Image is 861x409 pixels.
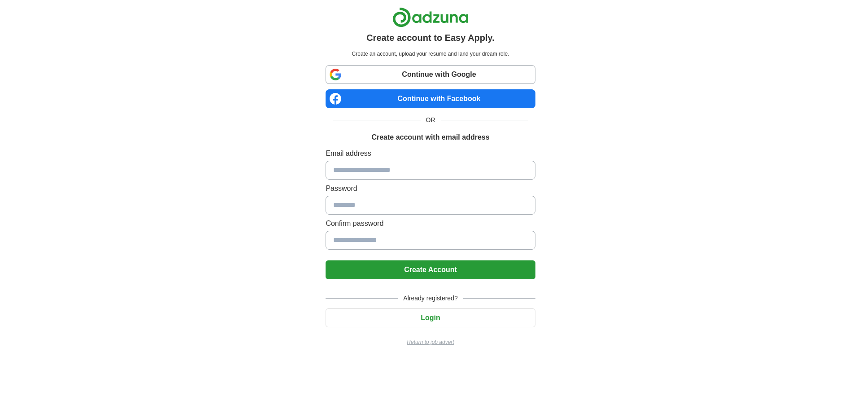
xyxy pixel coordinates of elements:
span: Already registered? [398,294,463,303]
label: Email address [326,148,535,159]
p: Create an account, upload your resume and land your dream role. [327,50,533,58]
label: Confirm password [326,218,535,229]
button: Create Account [326,260,535,279]
a: Login [326,314,535,321]
span: OR [421,115,441,125]
h1: Create account to Easy Apply. [366,31,495,44]
a: Continue with Google [326,65,535,84]
img: Adzuna logo [392,7,469,27]
label: Password [326,183,535,194]
a: Continue with Facebook [326,89,535,108]
h1: Create account with email address [371,132,489,143]
button: Login [326,308,535,327]
a: Return to job advert [326,338,535,346]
